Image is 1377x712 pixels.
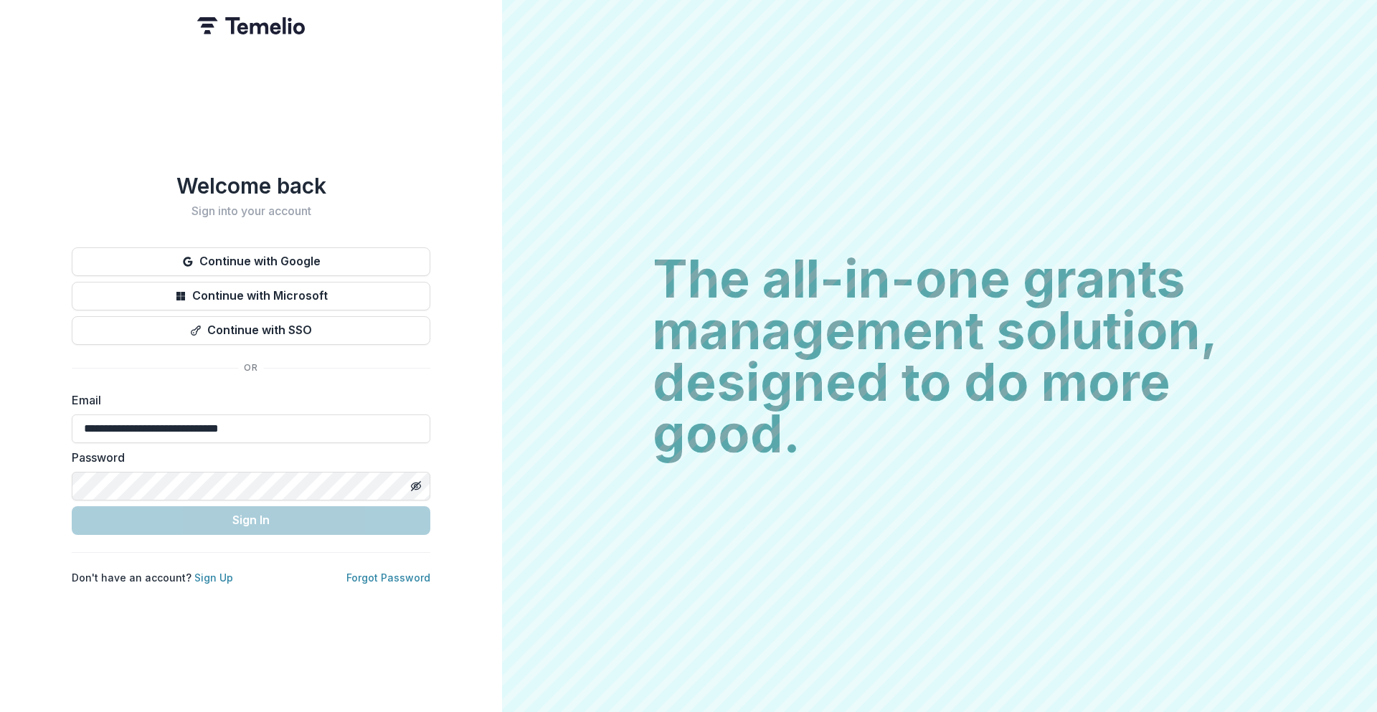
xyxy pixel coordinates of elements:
[194,571,233,584] a: Sign Up
[72,204,430,218] h2: Sign into your account
[404,475,427,498] button: Toggle password visibility
[72,173,430,199] h1: Welcome back
[72,247,430,276] button: Continue with Google
[72,391,422,409] label: Email
[72,506,430,535] button: Sign In
[72,449,422,466] label: Password
[346,571,430,584] a: Forgot Password
[197,17,305,34] img: Temelio
[72,282,430,310] button: Continue with Microsoft
[72,316,430,345] button: Continue with SSO
[72,570,233,585] p: Don't have an account?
